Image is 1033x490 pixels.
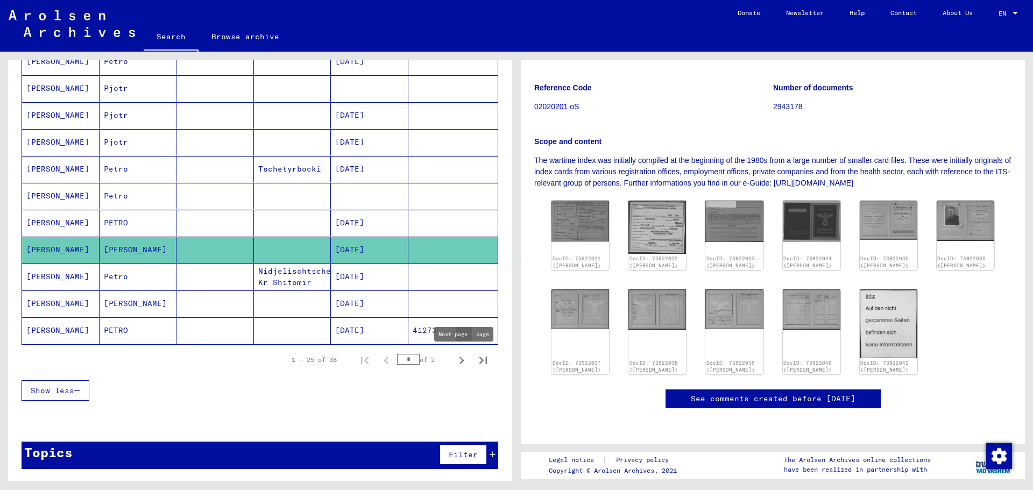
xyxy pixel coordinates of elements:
p: Copyright © Arolsen Archives, 2021 [549,466,682,475]
mat-cell: Petro [100,183,177,209]
mat-cell: Petro [100,156,177,182]
a: DocID: 73922033 ([PERSON_NAME]) [706,255,755,269]
button: Previous page [376,349,397,371]
p: 2943178 [773,101,1011,112]
span: Filter [449,450,478,459]
mat-cell: [PERSON_NAME] [22,317,100,344]
img: 001.jpg [628,289,686,330]
mat-cell: [PERSON_NAME] [22,183,100,209]
a: DocID: 73922038 ([PERSON_NAME]) [629,360,678,373]
mat-cell: [PERSON_NAME] [22,102,100,129]
mat-cell: Pjotr [100,102,177,129]
img: 001.jpg [783,289,840,330]
mat-cell: [PERSON_NAME] [100,290,177,317]
mat-cell: [DATE] [331,317,408,344]
mat-cell: Petro [100,264,177,290]
mat-cell: [DATE] [331,210,408,236]
img: 001.jpg [937,201,994,241]
mat-cell: [DATE] [331,156,408,182]
a: DocID: 73922034 ([PERSON_NAME]) [783,255,832,269]
img: 001.jpg [860,201,917,240]
img: 001.jpg [705,201,763,242]
mat-cell: Nidjelischtsche Kr Shitomir [254,264,331,290]
mat-cell: Pjotr [100,75,177,102]
mat-cell: [PERSON_NAME] [22,48,100,75]
mat-cell: PETRO [100,317,177,344]
img: yv_logo.png [973,451,1014,478]
a: Browse archive [199,24,292,49]
mat-cell: [DATE] [331,102,408,129]
b: Scope and content [534,137,602,146]
button: Filter [440,444,487,465]
mat-cell: 41273 [408,317,498,344]
a: See comments created before [DATE] [691,393,855,404]
div: Zustimmung ändern [986,443,1011,468]
img: 001.jpg [705,289,763,329]
div: 1 – 25 of 38 [292,355,337,365]
mat-cell: [DATE] [331,237,408,263]
a: DocID: 73922037 ([PERSON_NAME]) [553,360,601,373]
mat-cell: [DATE] [331,129,408,155]
div: of 2 [397,354,451,365]
a: Legal notice [549,455,603,466]
mat-cell: Pjotr [100,129,177,155]
mat-cell: [PERSON_NAME] [22,237,100,263]
button: Next page [451,349,472,371]
a: DocID: 73922036 ([PERSON_NAME]) [937,255,986,269]
a: DocID: 73922040 ([PERSON_NAME]) [783,360,832,373]
mat-cell: PETRO [100,210,177,236]
img: 001.jpg [551,289,609,329]
mat-select-trigger: EN [999,9,1006,17]
mat-cell: [PERSON_NAME] [22,156,100,182]
a: Search [144,24,199,52]
img: Zustimmung ändern [986,443,1012,469]
div: Topics [24,443,73,462]
mat-cell: Tschetyrbocki [254,156,331,182]
a: DocID: 73922031 ([PERSON_NAME]) [553,255,601,269]
p: have been realized in partnership with [784,465,931,474]
div: | [549,455,682,466]
a: DocID: 73922032 ([PERSON_NAME]) [629,255,678,269]
b: Reference Code [534,83,592,92]
mat-cell: [PERSON_NAME] [22,75,100,102]
img: 001.jpg [551,201,609,242]
mat-cell: [PERSON_NAME] [22,264,100,290]
a: DocID: 73922041 ([PERSON_NAME]) [860,360,909,373]
mat-cell: [DATE] [331,290,408,317]
button: Show less [22,380,89,401]
a: DocID: 73922035 ([PERSON_NAME]) [860,255,909,269]
img: 001.jpg [860,289,917,358]
p: The wartime index was initially compiled at the beginning of the 1980s from a large number of sma... [534,155,1011,189]
img: 001.jpg [783,201,840,242]
button: Last page [472,349,494,371]
mat-cell: [PERSON_NAME] [22,129,100,155]
mat-cell: [PERSON_NAME] [100,237,177,263]
a: 02020201 oS [534,102,579,111]
img: Arolsen_neg.svg [9,10,135,37]
a: DocID: 73922039 ([PERSON_NAME]) [706,360,755,373]
mat-cell: [DATE] [331,264,408,290]
b: Number of documents [773,83,853,92]
mat-cell: [PERSON_NAME] [22,290,100,317]
mat-cell: [PERSON_NAME] [22,210,100,236]
button: First page [354,349,376,371]
mat-cell: Petro [100,48,177,75]
a: Privacy policy [607,455,682,466]
img: 001.jpg [628,201,686,254]
span: Show less [31,386,74,395]
p: The Arolsen Archives online collections [784,455,931,465]
mat-cell: [DATE] [331,48,408,75]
